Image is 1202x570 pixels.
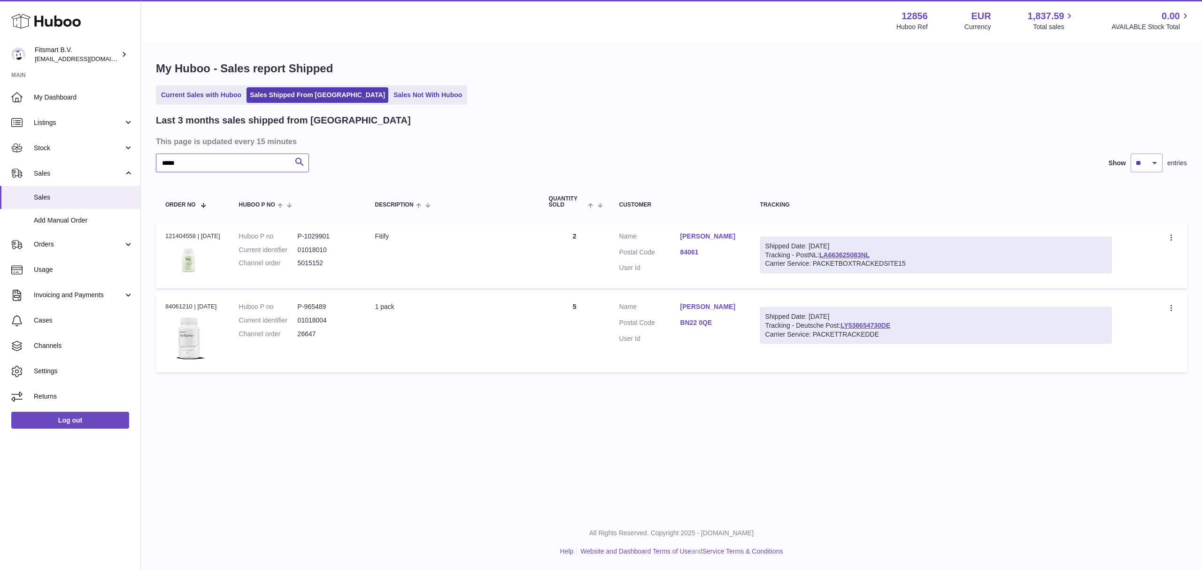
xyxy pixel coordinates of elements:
span: Invoicing and Payments [34,291,123,300]
a: [PERSON_NAME] [680,302,741,311]
div: Tracking - Deutsche Post: [760,307,1112,344]
a: Help [560,547,574,555]
span: Listings [34,118,123,127]
span: Sales [34,169,123,178]
div: Carrier Service: PACKETTRACKEDDE [765,330,1107,339]
span: 1,837.59 [1028,10,1064,23]
a: Website and Dashboard Terms of Use [580,547,691,555]
div: Shipped Date: [DATE] [765,312,1107,321]
div: Huboo Ref [896,23,928,31]
a: Sales Not With Huboo [390,87,465,103]
dd: 5015152 [298,259,356,268]
span: Usage [34,265,133,274]
span: Sales [34,193,133,202]
dt: Postal Code [619,248,680,259]
div: Shipped Date: [DATE] [765,242,1107,251]
h3: This page is updated every 15 minutes [156,136,1185,146]
dt: Huboo P no [239,302,298,311]
dt: User Id [619,263,680,272]
dt: Postal Code [619,318,680,330]
div: Fitify [375,232,530,241]
dt: User Id [619,334,680,343]
dt: Name [619,302,680,314]
a: 0.00 AVAILABLE Stock Total [1111,10,1191,31]
div: Tracking - PostNL: [760,237,1112,274]
span: [EMAIL_ADDRESS][DOMAIN_NAME] [35,55,138,62]
dt: Current identifier [239,246,298,254]
a: Service Terms & Conditions [702,547,783,555]
span: Orders [34,240,123,249]
p: All Rights Reserved. Copyright 2025 - [DOMAIN_NAME] [148,529,1194,538]
span: My Dashboard [34,93,133,102]
span: Total sales [1033,23,1075,31]
span: AVAILABLE Stock Total [1111,23,1191,31]
dt: Channel order [239,259,298,268]
td: 2 [539,223,610,288]
div: 1 pack [375,302,530,311]
dd: 01018010 [298,246,356,254]
span: 0.00 [1162,10,1180,23]
img: 1710592730.png [165,314,212,361]
strong: 12856 [901,10,928,23]
div: Customer [619,202,741,208]
a: LA663625083NL [819,251,870,259]
div: Fitsmart B.V. [35,46,119,63]
div: 121404558 | [DATE] [165,232,220,240]
a: 1,837.59 Total sales [1028,10,1075,31]
div: Tracking [760,202,1112,208]
strong: EUR [971,10,991,23]
span: Add Manual Order [34,216,133,225]
a: Log out [11,412,129,429]
h2: Last 3 months sales shipped from [GEOGRAPHIC_DATA] [156,114,411,127]
span: Cases [34,316,133,325]
div: Currency [964,23,991,31]
a: BN22 0QE [680,318,741,327]
h1: My Huboo - Sales report Shipped [156,61,1187,76]
img: 128561739542540.png [165,243,212,277]
span: Stock [34,144,123,153]
span: Returns [34,392,133,401]
span: Description [375,202,414,208]
dt: Current identifier [239,316,298,325]
dt: Channel order [239,330,298,339]
div: Carrier Service: PACKETBOXTRACKEDSITE15 [765,259,1107,268]
a: 84061 [680,248,741,257]
a: Sales Shipped From [GEOGRAPHIC_DATA] [247,87,388,103]
img: internalAdmin-12856@internal.huboo.com [11,47,25,62]
dt: Name [619,232,680,243]
span: Quantity Sold [549,196,586,208]
td: 5 [539,293,610,372]
dd: 01018004 [298,316,356,325]
a: LY538654730DE [840,322,890,329]
dd: P-1029901 [298,232,356,241]
span: Settings [34,367,133,376]
span: Channels [34,341,133,350]
dd: 26647 [298,330,356,339]
li: and [577,547,783,556]
a: [PERSON_NAME] [680,232,741,241]
div: 84061210 | [DATE] [165,302,220,311]
span: Order No [165,202,196,208]
span: Huboo P no [239,202,275,208]
label: Show [1109,159,1126,168]
span: entries [1167,159,1187,168]
a: Current Sales with Huboo [158,87,245,103]
dt: Huboo P no [239,232,298,241]
dd: P-965489 [298,302,356,311]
